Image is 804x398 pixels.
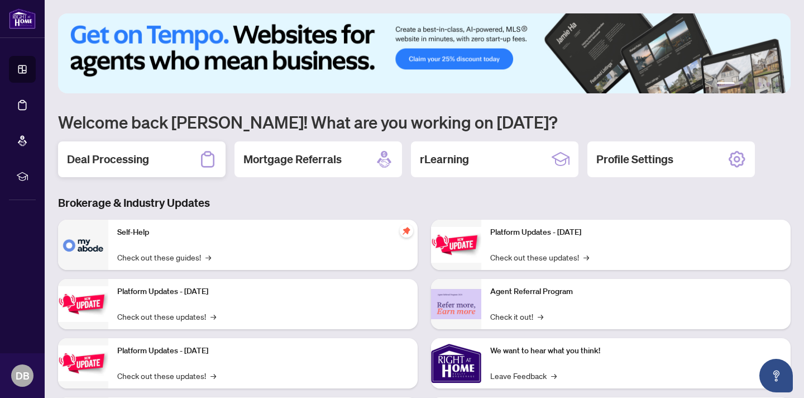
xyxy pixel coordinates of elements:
[58,220,108,270] img: Self-Help
[766,82,770,87] button: 5
[243,151,342,167] h2: Mortgage Referrals
[9,8,36,29] img: logo
[490,286,782,298] p: Agent Referral Program
[431,289,481,320] img: Agent Referral Program
[117,286,409,298] p: Platform Updates - [DATE]
[490,226,782,239] p: Platform Updates - [DATE]
[58,286,108,321] img: Platform Updates - September 16, 2025
[431,227,481,262] img: Platform Updates - June 23, 2025
[117,310,216,323] a: Check out these updates!→
[583,251,589,263] span: →
[58,195,791,211] h3: Brokerage & Industry Updates
[420,151,469,167] h2: rLearning
[58,13,791,93] img: Slide 0
[490,369,557,382] a: Leave Feedback→
[117,251,211,263] a: Check out these guides!→
[551,369,557,382] span: →
[538,310,543,323] span: →
[117,369,216,382] a: Check out these updates!→
[210,310,216,323] span: →
[58,345,108,381] img: Platform Updates - July 21, 2025
[117,345,409,357] p: Platform Updates - [DATE]
[490,251,589,263] a: Check out these updates!→
[205,251,211,263] span: →
[210,369,216,382] span: →
[717,82,735,87] button: 1
[16,368,30,383] span: DB
[757,82,762,87] button: 4
[775,82,779,87] button: 6
[490,345,782,357] p: We want to hear what you think!
[67,151,149,167] h2: Deal Processing
[759,359,793,392] button: Open asap
[400,224,413,238] span: pushpin
[58,111,791,132] h1: Welcome back [PERSON_NAME]! What are you working on [DATE]?
[490,310,543,323] a: Check it out!→
[739,82,744,87] button: 2
[596,151,673,167] h2: Profile Settings
[748,82,753,87] button: 3
[431,338,481,388] img: We want to hear what you think!
[117,226,409,239] p: Self-Help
